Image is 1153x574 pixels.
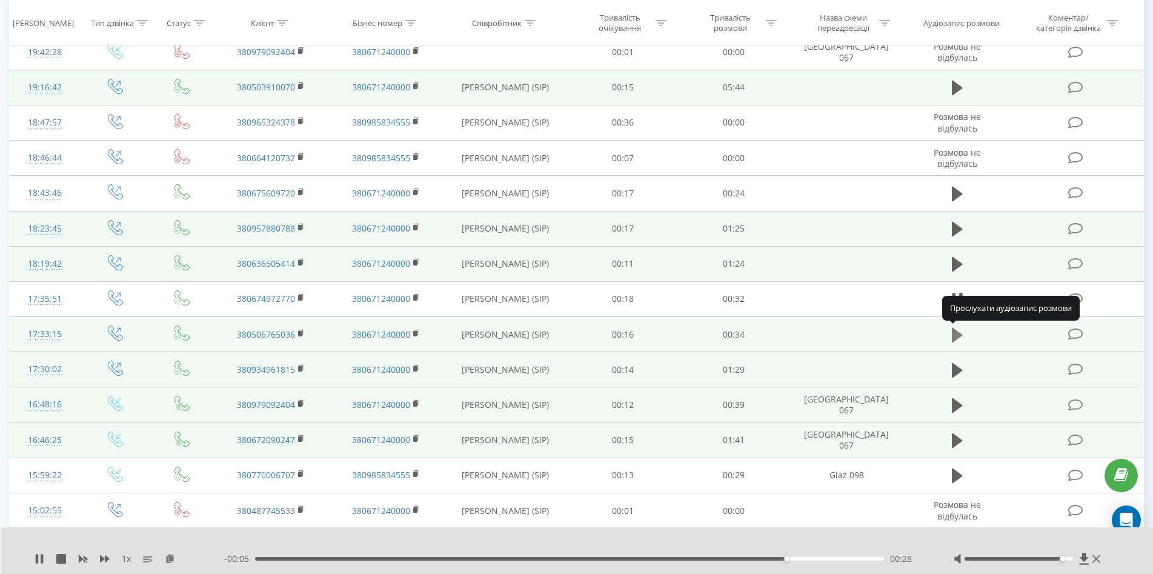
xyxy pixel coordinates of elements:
[678,493,789,529] td: 00:00
[444,105,568,140] td: [PERSON_NAME] (SIP)
[568,176,679,211] td: 00:17
[444,493,568,529] td: [PERSON_NAME] (SIP)
[789,387,904,422] td: [GEOGRAPHIC_DATA] 067
[22,429,68,452] div: 16:46:25
[568,458,679,493] td: 00:13
[1112,506,1141,535] div: Open Intercom Messenger
[22,393,68,416] div: 16:48:16
[678,176,789,211] td: 00:24
[444,176,568,211] td: [PERSON_NAME] (SIP)
[13,18,74,28] div: [PERSON_NAME]
[237,152,295,164] a: 380664120732
[934,147,981,169] span: Розмова не відбулась
[588,13,653,33] div: Тривалість очікування
[22,41,68,64] div: 19:42:28
[22,146,68,170] div: 18:46:44
[698,13,763,33] div: Тривалість розмови
[352,293,410,304] a: 380671240000
[444,211,568,246] td: [PERSON_NAME] (SIP)
[22,252,68,276] div: 18:19:42
[352,399,410,410] a: 380671240000
[568,317,679,352] td: 00:16
[353,18,402,28] div: Бізнес номер
[678,141,789,176] td: 00:00
[678,317,789,352] td: 00:34
[22,76,68,99] div: 19:16:42
[923,18,1000,28] div: Аудіозапис розмови
[568,493,679,529] td: 00:01
[934,499,981,521] span: Розмова не відбулась
[352,152,410,164] a: 380985834555
[122,553,131,565] span: 1 x
[472,18,522,28] div: Співробітник
[352,258,410,269] a: 380671240000
[942,296,1080,320] div: Прослухати аудіозапис розмови
[352,469,410,481] a: 380985834555
[444,317,568,352] td: [PERSON_NAME] (SIP)
[22,217,68,241] div: 18:23:45
[568,35,679,70] td: 00:01
[352,187,410,199] a: 380671240000
[22,181,68,205] div: 18:43:46
[890,553,912,565] span: 00:28
[678,281,789,316] td: 00:32
[568,387,679,422] td: 00:12
[568,422,679,458] td: 00:15
[1033,13,1104,33] div: Коментар/категорія дзвінка
[444,422,568,458] td: [PERSON_NAME] (SIP)
[678,458,789,493] td: 00:29
[678,211,789,246] td: 01:25
[352,46,410,58] a: 380671240000
[224,553,255,565] span: - 00:05
[251,18,274,28] div: Клієнт
[678,387,789,422] td: 00:39
[678,352,789,387] td: 01:29
[352,116,410,128] a: 380985834555
[934,111,981,133] span: Розмова не відбулась
[237,187,295,199] a: 380675609720
[444,387,568,422] td: [PERSON_NAME] (SIP)
[568,246,679,281] td: 00:11
[237,469,295,481] a: 380770006707
[22,287,68,311] div: 17:35:51
[352,329,410,340] a: 380671240000
[22,111,68,135] div: 18:47:57
[784,556,789,561] div: Accessibility label
[568,352,679,387] td: 00:14
[237,46,295,58] a: 380979092404
[444,70,568,105] td: [PERSON_NAME] (SIP)
[568,211,679,246] td: 00:17
[352,364,410,375] a: 380671240000
[237,364,295,375] a: 380934961815
[568,281,679,316] td: 00:18
[678,105,789,140] td: 00:00
[352,505,410,516] a: 380671240000
[352,81,410,93] a: 380671240000
[237,293,295,304] a: 380674972770
[444,458,568,493] td: [PERSON_NAME] (SIP)
[444,246,568,281] td: [PERSON_NAME] (SIP)
[237,222,295,234] a: 380957880788
[811,13,876,33] div: Назва схеми переадресації
[444,352,568,387] td: [PERSON_NAME] (SIP)
[444,141,568,176] td: [PERSON_NAME] (SIP)
[678,422,789,458] td: 01:41
[789,35,904,70] td: [GEOGRAPHIC_DATA] 067
[22,464,68,487] div: 15:59:22
[22,322,68,346] div: 17:33:15
[237,434,295,446] a: 380672090247
[678,35,789,70] td: 00:00
[237,116,295,128] a: 380965324378
[678,70,789,105] td: 05:44
[568,105,679,140] td: 00:36
[934,41,981,63] span: Розмова не відбулась
[352,222,410,234] a: 380671240000
[352,434,410,446] a: 380671240000
[22,358,68,381] div: 17:30:02
[568,70,679,105] td: 00:15
[237,81,295,93] a: 380503910070
[91,18,134,28] div: Тип дзвінка
[22,499,68,522] div: 15:02:55
[167,18,191,28] div: Статус
[678,246,789,281] td: 01:24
